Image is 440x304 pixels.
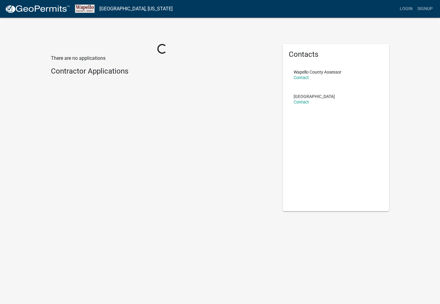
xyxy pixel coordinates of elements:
[294,100,309,104] a: Contact
[51,67,274,76] h4: Contractor Applications
[51,67,274,78] wm-workflow-list-section: Contractor Applications
[294,94,335,99] p: [GEOGRAPHIC_DATA]
[99,4,173,14] a: [GEOGRAPHIC_DATA], [US_STATE]
[289,50,383,59] h5: Contacts
[294,70,342,74] p: Wapello County Assessor
[51,55,274,62] p: There are no applications
[294,75,309,80] a: Contact
[415,3,435,15] a: Signup
[397,3,415,15] a: Login
[75,5,95,13] img: Wapello County, Iowa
